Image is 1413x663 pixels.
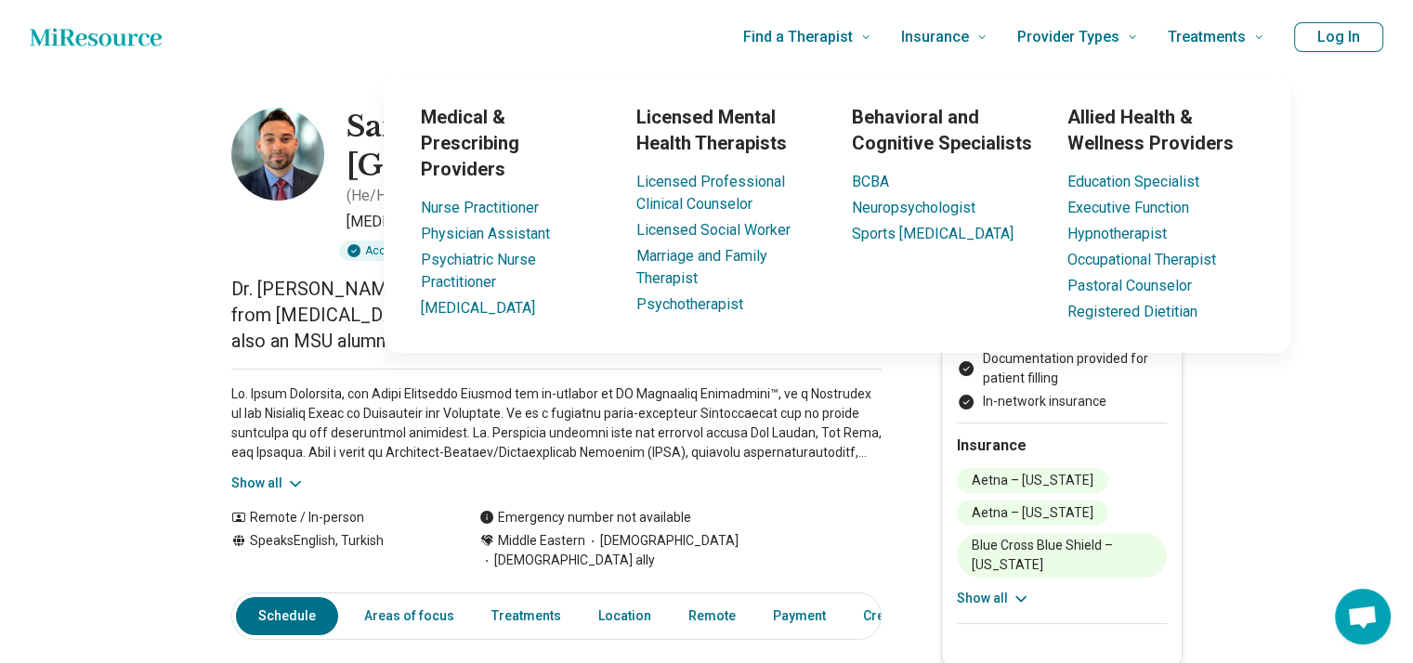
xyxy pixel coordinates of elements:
a: Psychotherapist [636,295,743,313]
span: Insurance [901,24,969,50]
a: Schedule [236,597,338,635]
span: Middle Eastern [498,531,585,551]
a: Credentials [852,597,945,635]
a: Physician Assistant [421,225,550,242]
a: Remote [677,597,747,635]
h3: Behavioral and Cognitive Specialists [852,104,1038,156]
a: Licensed Social Worker [636,221,791,239]
div: Chat abierto [1335,589,1391,644]
a: Areas of focus [353,597,465,635]
h2: Insurance [957,435,1167,457]
h3: Licensed Mental Health Therapists [636,104,822,156]
a: Executive Function [1067,199,1189,216]
li: Aetna – [US_STATE] [957,468,1108,493]
span: [DEMOGRAPHIC_DATA] [585,531,739,551]
div: Speaks English, Turkish [231,531,442,570]
button: Log In [1294,22,1383,52]
a: Location [587,597,662,635]
h3: Allied Health & Wellness Providers [1067,104,1253,156]
a: [MEDICAL_DATA] [421,299,535,317]
li: Blue Cross Blue Shield – [US_STATE] [957,533,1167,578]
p: Dr. [PERSON_NAME] is a Doctor who treats a vast majority of patients ranging from [MEDICAL_DATA],... [231,276,882,354]
a: Marriage and Family Therapist [636,247,767,287]
a: Sports [MEDICAL_DATA] [852,225,1014,242]
div: Remote / In-person [231,508,442,527]
a: Hypnotherapist [1067,225,1167,242]
a: Education Specialist [1067,173,1199,190]
a: Home page [30,19,162,56]
div: Emergency number not available [479,508,691,527]
img: Samet Galiboglu, MD, Psychiatrist [231,108,324,201]
a: Neuropsychologist [852,199,975,216]
button: Show all [231,474,305,493]
span: Provider Types [1017,24,1119,50]
h3: Medical & Prescribing Providers [421,104,607,182]
a: Treatments [480,597,572,635]
span: [DEMOGRAPHIC_DATA] ally [479,551,655,570]
p: Lo. Ipsum Dolorsita, con Adipi Elitseddo Eiusmod tem in-utlabor et DO Magnaaliq Enimadmini™, ve q... [231,384,882,462]
div: Provider Types [272,74,1402,353]
a: Nurse Practitioner [421,199,539,216]
a: Licensed Professional Clinical Counselor [636,173,785,213]
li: Documentation provided for patient filling [957,349,1167,388]
li: Aetna – [US_STATE] [957,500,1108,526]
a: BCBA [852,173,889,190]
li: In-network insurance [957,392,1167,411]
button: Show all [957,589,1030,608]
a: Occupational Therapist [1067,251,1216,268]
span: Find a Therapist [743,24,853,50]
a: Psychiatric Nurse Practitioner [421,251,536,291]
a: Payment [762,597,837,635]
span: Treatments [1168,24,1246,50]
a: Pastoral Counselor [1067,277,1192,294]
a: Registered Dietitian [1067,303,1197,320]
ul: Payment options [957,303,1167,411]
